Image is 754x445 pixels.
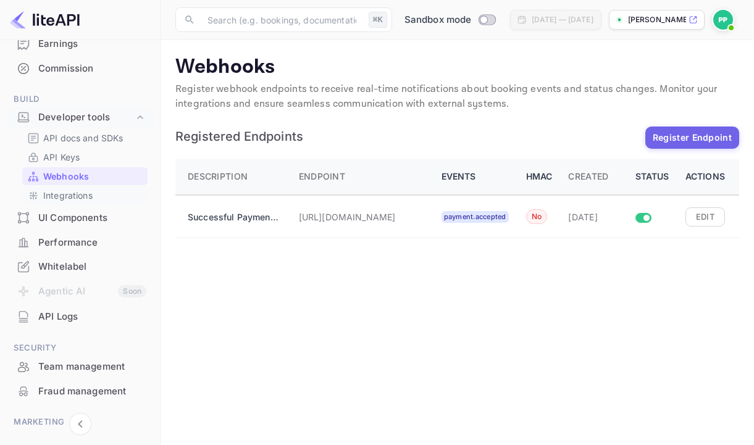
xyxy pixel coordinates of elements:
img: Paul Peddrick [713,10,733,30]
span: Sandbox mode [404,13,472,27]
p: [PERSON_NAME][DOMAIN_NAME]... [628,14,686,25]
a: UI Components [7,206,153,229]
p: Register webhook endpoints to receive real-time notifications about booking events and status cha... [175,82,739,112]
div: Whitelabel [38,260,146,274]
div: Earnings [7,32,153,56]
a: API Keys [27,151,143,164]
div: No [526,209,548,224]
a: API Logs [7,305,153,328]
div: ⌘K [369,12,387,28]
div: Actions [685,169,727,184]
div: Switch to Production mode [400,13,500,27]
button: Edit [685,207,725,226]
div: API Keys [22,148,148,166]
div: API docs and SDKs [22,129,148,147]
button: Collapse navigation [69,413,91,435]
div: Commission [7,57,153,81]
p: [URL][DOMAIN_NAME] [299,210,422,223]
a: Fraud management [7,380,153,402]
img: LiteAPI logo [10,10,80,30]
p: API Keys [43,151,80,164]
a: Commission [7,57,153,80]
span: [DATE] [568,212,598,222]
button: Sort [294,165,350,189]
div: Webhooks [22,167,148,185]
span: Security [7,341,153,355]
input: Search (e.g. bookings, documentation) [200,7,364,32]
div: [DATE] — [DATE] [532,14,593,25]
div: Events [442,169,511,184]
a: Webhooks [27,170,143,183]
button: Sort [563,165,613,189]
div: Developer tools [7,107,153,128]
div: Performance [38,236,146,250]
span: Build [7,93,153,106]
div: payment.accepted [442,211,509,223]
a: API docs and SDKs [27,131,143,144]
p: Webhooks [175,55,739,80]
div: API Logs [7,305,153,329]
div: Team management [38,360,146,374]
div: Endpoint [299,169,345,184]
div: Status [635,169,671,184]
div: Earnings [38,37,146,51]
div: Developer tools [38,110,134,125]
div: UI Components [7,206,153,230]
p: Successful Payment Webhook [188,210,280,223]
div: Created [568,169,608,184]
a: Earnings [7,32,153,55]
div: Description [188,169,248,184]
div: UI Components [38,211,146,225]
span: Registered Endpoints [175,130,639,143]
div: Team management [7,355,153,379]
div: Whitelabel [7,255,153,279]
div: Performance [7,231,153,255]
div: Fraud management [7,380,153,404]
div: Fraud management [38,385,146,399]
button: Sort [183,165,253,189]
p: API docs and SDKs [43,131,124,144]
div: Integrations [22,186,148,204]
button: Register Endpoint [645,127,739,149]
a: Performance [7,231,153,254]
div: HMAC [526,169,554,184]
div: API Logs [38,310,146,324]
p: Integrations [43,189,93,202]
a: Team management [7,355,153,378]
p: Webhooks [43,170,89,183]
a: Whitelabel [7,255,153,278]
a: Integrations [27,189,143,202]
div: Commission [38,62,146,76]
span: Marketing [7,415,153,429]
